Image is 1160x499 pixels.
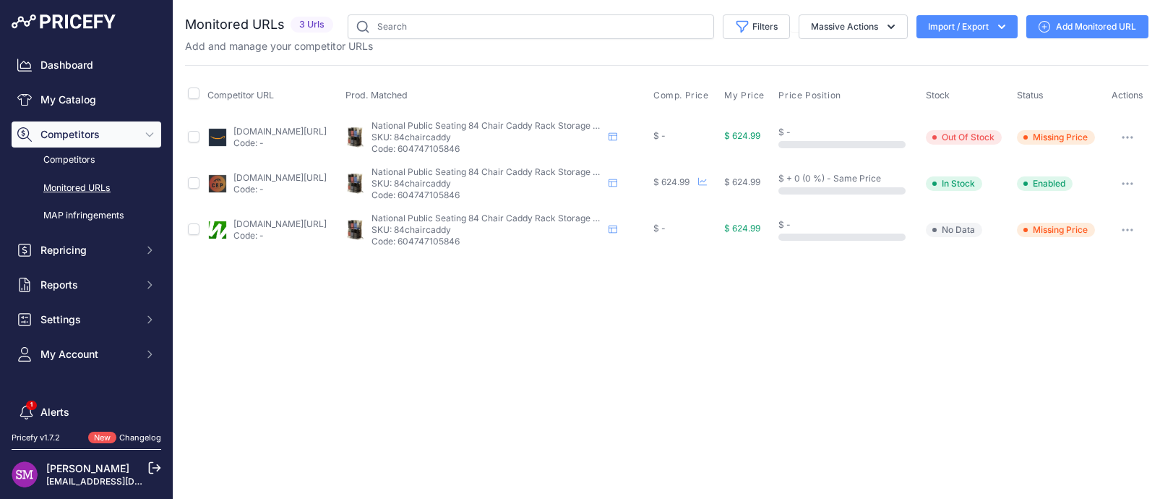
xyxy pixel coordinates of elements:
[12,52,161,480] nav: Sidebar
[1017,90,1044,101] span: Status
[233,172,327,183] a: [DOMAIN_NAME][URL]
[371,166,843,177] span: National Public Seating 84 Chair Caddy Rack Storage Cart - Dark Brown - 67 Inches W X 33 Inches D...
[233,218,327,229] a: [DOMAIN_NAME][URL]
[12,399,161,425] a: Alerts
[371,178,603,189] p: SKU: 84chaircaddy
[724,130,760,141] span: $ 624.99
[348,14,714,39] input: Search
[233,137,327,149] p: Code: -
[185,39,373,54] p: Add and manage your competitor URLs
[926,223,982,237] span: No Data
[40,127,135,142] span: Competitors
[653,176,689,187] span: $ 624.99
[12,87,161,113] a: My Catalog
[1017,130,1095,145] span: Missing Price
[778,173,881,184] span: $ + 0 (0 %) - Same Price
[926,176,982,191] span: In Stock
[1017,223,1095,237] span: Missing Price
[12,121,161,148] button: Competitors
[371,224,603,236] p: SKU: 84chaircaddy
[723,14,790,39] button: Filters
[12,52,161,78] a: Dashboard
[1026,15,1148,38] a: Add Monitored URL
[12,203,161,229] a: MAP infringements
[12,148,161,173] a: Competitors
[653,90,712,101] button: Comp. Price
[1017,176,1073,191] span: Enabled
[40,312,135,327] span: Settings
[12,14,116,29] img: Pricefy Logo
[724,90,768,101] button: My Price
[233,184,327,195] p: Code: -
[291,17,333,33] span: 3 Urls
[12,432,60,444] div: Pricefy v1.7.2
[653,90,709,101] span: Comp. Price
[778,127,920,138] div: $ -
[12,176,161,201] a: Monitored URLs
[12,341,161,367] button: My Account
[926,130,1002,145] span: Out Of Stock
[119,432,161,443] a: Changelog
[371,143,603,155] p: Code: 604747105846
[778,219,920,231] div: $ -
[371,213,843,223] span: National Public Seating 84 Chair Caddy Rack Storage Cart - Dark Brown - 67 Inches W X 33 Inches D...
[345,90,408,101] span: Prod. Matched
[653,130,718,142] div: $ -
[724,176,760,187] span: $ 624.99
[12,272,161,298] button: Reports
[371,132,603,143] p: SKU: 84chaircaddy
[778,90,841,101] span: Price Position
[12,307,161,333] button: Settings
[926,90,950,101] span: Stock
[46,462,129,474] a: [PERSON_NAME]
[371,120,843,131] span: National Public Seating 84 Chair Caddy Rack Storage Cart - Dark Brown - 67 Inches W X 33 Inches D...
[778,90,843,101] button: Price Position
[185,14,285,35] h2: Monitored URLs
[724,223,760,234] span: $ 624.99
[46,476,197,487] a: [EMAIL_ADDRESS][DOMAIN_NAME]
[88,432,116,444] span: New
[40,347,135,362] span: My Account
[207,90,274,101] span: Competitor URL
[233,230,327,242] p: Code: -
[799,14,908,39] button: Massive Actions
[724,90,765,101] span: My Price
[371,189,603,201] p: Code: 604747105846
[653,223,718,234] div: $ -
[371,236,603,247] p: Code: 604747105846
[916,15,1018,38] button: Import / Export
[40,243,135,257] span: Repricing
[40,278,135,292] span: Reports
[12,237,161,263] button: Repricing
[233,126,327,137] a: [DOMAIN_NAME][URL]
[1112,90,1143,101] span: Actions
